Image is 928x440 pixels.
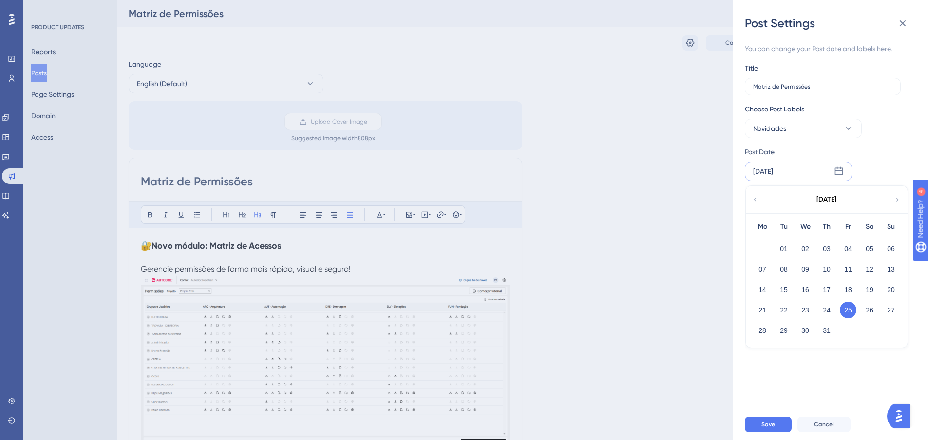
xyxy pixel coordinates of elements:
button: 05 [861,240,878,257]
div: Mo [752,221,773,233]
div: Access [745,189,767,201]
button: 12 [861,261,878,277]
button: 23 [797,302,814,318]
button: 09 [797,261,814,277]
iframe: UserGuiding AI Assistant Launcher [887,402,916,431]
button: 29 [776,322,792,339]
button: 27 [883,302,899,318]
div: Sa [859,221,880,233]
button: 22 [776,302,792,318]
button: 11 [840,261,856,277]
button: 14 [754,281,771,298]
button: 18 [840,281,856,298]
button: Cancel [797,417,851,432]
button: Save [745,417,792,432]
button: 17 [818,281,835,298]
button: 01 [776,240,792,257]
input: Type the value [753,83,892,90]
button: 06 [883,240,899,257]
div: Post Date [745,146,904,158]
div: We [795,221,816,233]
span: Need Help? [23,2,61,14]
div: Th [816,221,837,233]
button: 07 [754,261,771,277]
div: 4 [68,5,71,13]
div: [DATE] [753,165,773,177]
button: 28 [754,322,771,339]
div: [DATE] [816,194,836,205]
button: 16 [797,281,814,298]
button: 20 [883,281,899,298]
button: 21 [754,302,771,318]
div: You can change your Post date and labels here. [745,43,909,55]
button: 24 [818,302,835,318]
div: Su [880,221,902,233]
div: Post Settings [745,16,916,31]
button: 13 [883,261,899,277]
button: 03 [818,240,835,257]
span: Choose Post Labels [745,103,804,115]
span: Novidades [753,123,786,134]
span: Save [761,421,775,428]
button: 10 [818,261,835,277]
button: 02 [797,240,814,257]
button: 30 [797,322,814,339]
div: Fr [837,221,859,233]
button: 31 [818,322,835,339]
button: 15 [776,281,792,298]
button: 04 [840,240,856,257]
button: 08 [776,261,792,277]
button: Novidades [745,119,862,138]
div: Tu [773,221,795,233]
span: Cancel [814,421,834,428]
button: 26 [861,302,878,318]
div: Title [745,62,758,74]
button: 25 [840,302,856,318]
button: 19 [861,281,878,298]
